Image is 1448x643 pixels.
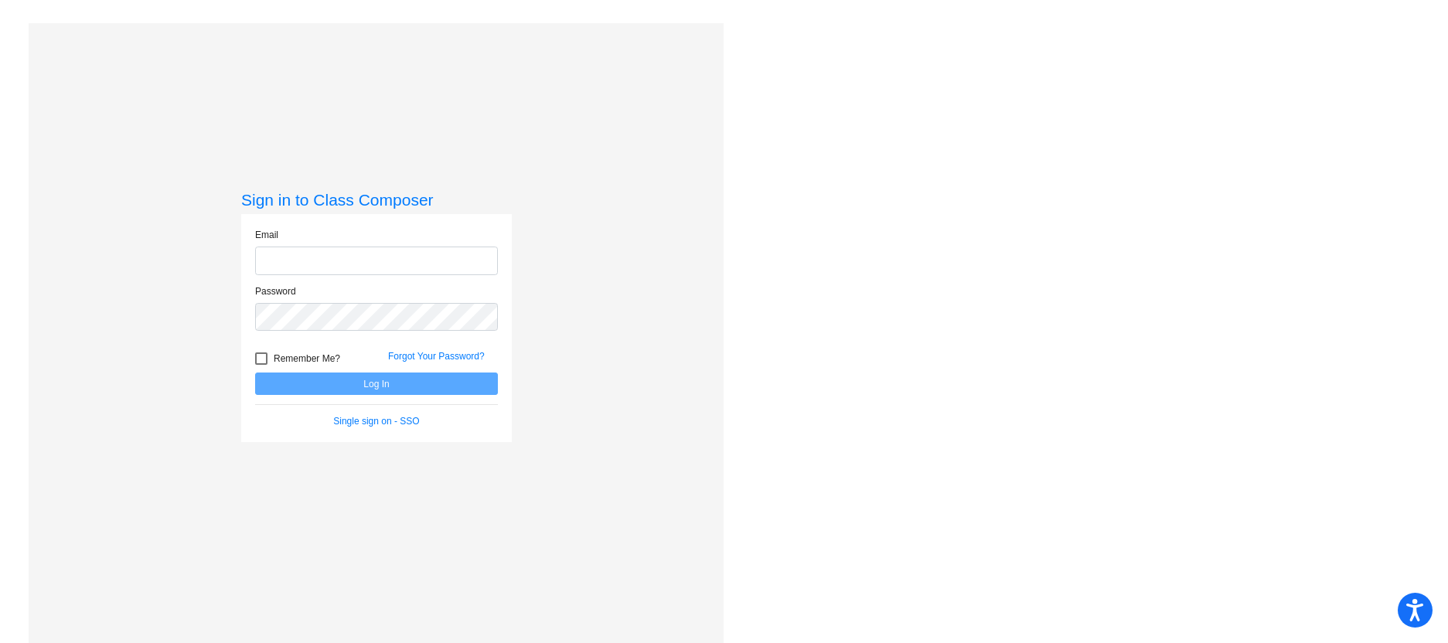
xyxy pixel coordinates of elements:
button: Log In [255,373,498,395]
span: Remember Me? [274,349,340,368]
label: Password [255,284,296,298]
a: Single sign on - SSO [333,416,419,427]
label: Email [255,228,278,242]
a: Forgot Your Password? [388,351,485,362]
h3: Sign in to Class Composer [241,190,512,209]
